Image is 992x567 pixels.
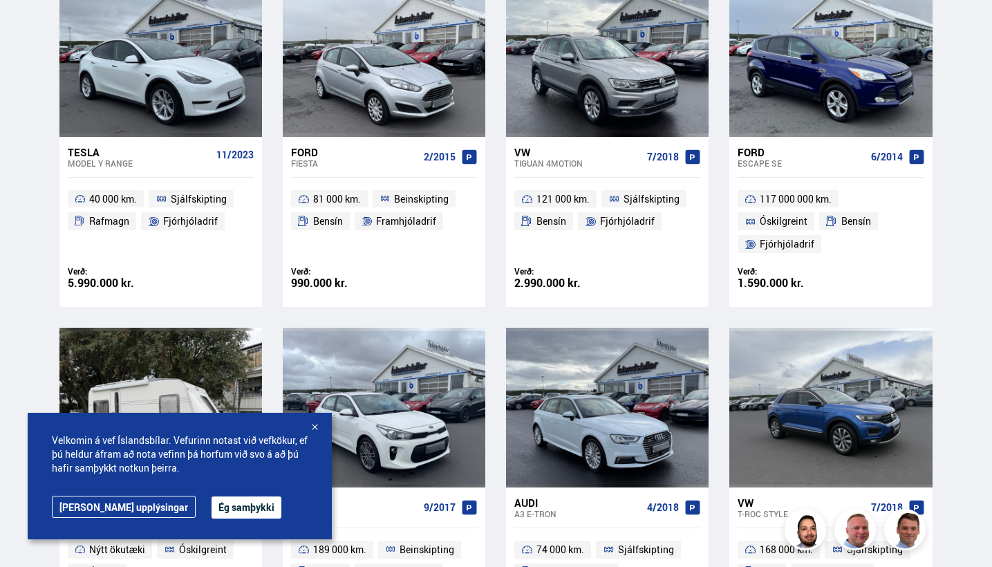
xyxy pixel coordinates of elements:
[400,541,454,558] span: Beinskipting
[836,511,878,552] img: siFngHWaQ9KaOqBr.png
[738,496,865,509] div: VW
[536,213,566,230] span: Bensín
[841,213,871,230] span: Bensín
[52,496,196,518] a: [PERSON_NAME] upplýsingar
[313,213,343,230] span: Bensín
[291,496,418,509] div: Kia
[291,146,418,158] div: Ford
[514,146,642,158] div: VW
[738,277,831,289] div: 1.590.000 kr.
[424,502,456,513] span: 9/2017
[514,277,608,289] div: 2.990.000 kr.
[283,137,485,308] a: Ford Fiesta 2/2015 81 000 km. Beinskipting Bensín Framhjóladrif Verð: 990.000 kr.
[760,213,807,230] span: Óskilgreint
[514,266,608,277] div: Verð:
[394,191,449,207] span: Beinskipting
[179,541,227,558] span: Óskilgreint
[89,191,137,207] span: 40 000 km.
[68,146,211,158] div: Tesla
[313,191,361,207] span: 81 000 km.
[59,137,262,308] a: Tesla Model Y RANGE 11/2023 40 000 km. Sjálfskipting Rafmagn Fjórhjóladrif Verð: 5.990.000 kr.
[68,277,161,289] div: 5.990.000 kr.
[738,509,865,519] div: T-Roc STYLE
[536,541,584,558] span: 74 000 km.
[514,509,642,519] div: A3 E-TRON
[871,502,903,513] span: 7/2018
[216,149,254,160] span: 11/2023
[163,213,218,230] span: Fjórhjóladrif
[89,541,145,558] span: Nýtt ökutæki
[536,191,590,207] span: 121 000 km.
[738,266,831,277] div: Verð:
[514,158,642,168] div: Tiguan 4MOTION
[291,509,418,519] div: Rio
[89,213,129,230] span: Rafmagn
[68,266,161,277] div: Verð:
[760,541,813,558] span: 168 000 km.
[647,151,679,162] span: 7/2018
[171,191,227,207] span: Sjálfskipting
[212,496,281,519] button: Ég samþykki
[52,434,308,475] span: Velkomin á vef Íslandsbílar. Vefurinn notast við vefkökur, ef þú heldur áfram að nota vefinn þá h...
[514,496,642,509] div: Audi
[886,511,928,552] img: FbJEzSuNWCJXmdc-.webp
[424,151,456,162] span: 2/2015
[760,191,832,207] span: 117 000 000 km.
[291,266,384,277] div: Verð:
[738,146,865,158] div: Ford
[291,158,418,168] div: Fiesta
[787,511,828,552] img: nhp88E3Fdnt1Opn2.png
[291,277,384,289] div: 990.000 kr.
[506,137,709,308] a: VW Tiguan 4MOTION 7/2018 121 000 km. Sjálfskipting Bensín Fjórhjóladrif Verð: 2.990.000 kr.
[760,236,814,252] span: Fjórhjóladrif
[600,213,655,230] span: Fjórhjóladrif
[738,158,865,168] div: Escape SE
[647,502,679,513] span: 4/2018
[68,158,211,168] div: Model Y RANGE
[618,541,674,558] span: Sjálfskipting
[871,151,903,162] span: 6/2014
[11,6,53,47] button: Opna LiveChat spjallviðmót
[624,191,680,207] span: Sjálfskipting
[729,137,932,308] a: Ford Escape SE 6/2014 117 000 000 km. Óskilgreint Bensín Fjórhjóladrif Verð: 1.590.000 kr.
[313,541,366,558] span: 189 000 km.
[376,213,436,230] span: Framhjóladrif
